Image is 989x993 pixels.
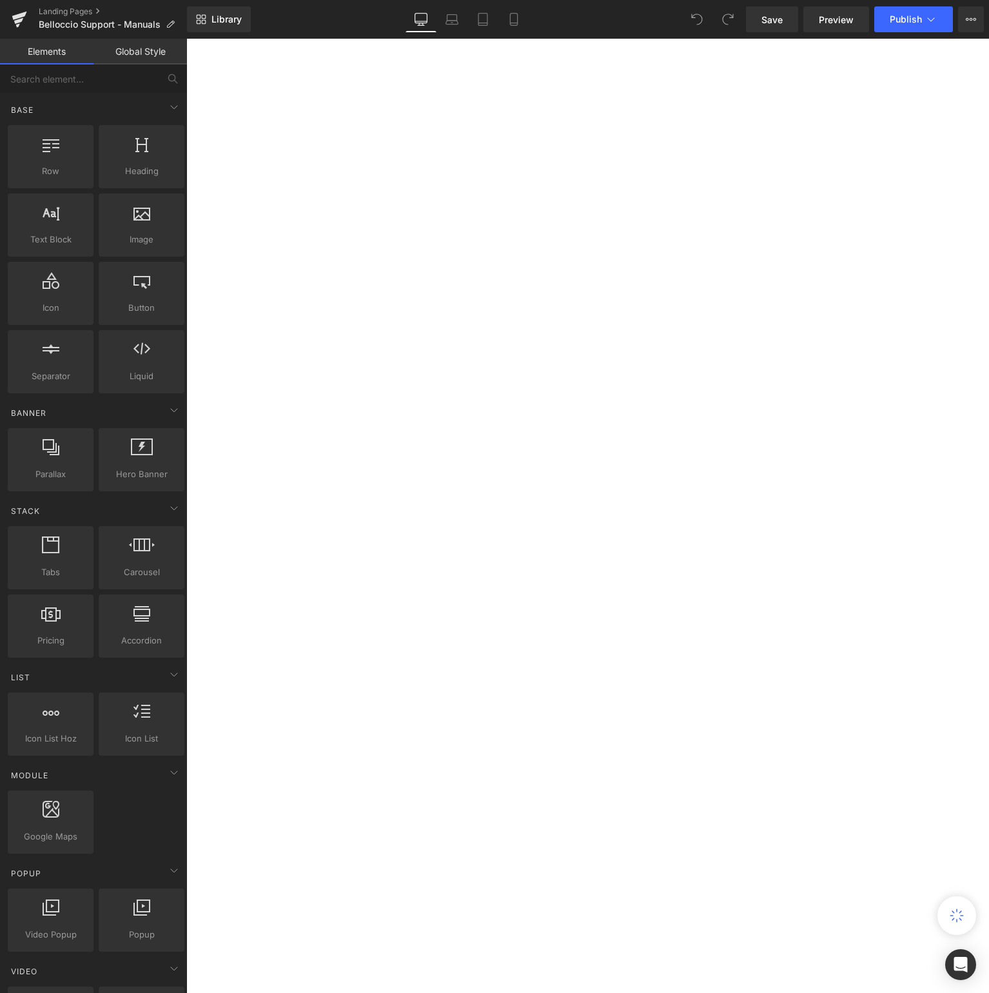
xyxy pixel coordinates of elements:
[12,732,90,745] span: Icon List Hoz
[890,14,922,25] span: Publish
[467,6,498,32] a: Tablet
[874,6,953,32] button: Publish
[103,928,181,941] span: Popup
[12,301,90,315] span: Icon
[211,14,242,25] span: Library
[103,467,181,481] span: Hero Banner
[10,505,41,517] span: Stack
[684,6,710,32] button: Undo
[10,407,48,419] span: Banner
[12,369,90,383] span: Separator
[498,6,529,32] a: Mobile
[103,732,181,745] span: Icon List
[39,6,187,17] a: Landing Pages
[10,671,32,683] span: List
[12,634,90,647] span: Pricing
[819,13,854,26] span: Preview
[10,867,43,880] span: Popup
[12,928,90,941] span: Video Popup
[406,6,436,32] a: Desktop
[945,949,976,980] div: Open Intercom Messenger
[958,6,984,32] button: More
[436,6,467,32] a: Laptop
[103,634,181,647] span: Accordion
[12,233,90,246] span: Text Block
[12,830,90,843] span: Google Maps
[103,233,181,246] span: Image
[12,565,90,579] span: Tabs
[12,467,90,481] span: Parallax
[10,104,35,116] span: Base
[103,164,181,178] span: Heading
[761,13,783,26] span: Save
[93,39,187,64] a: Global Style
[10,769,50,782] span: Module
[10,965,39,978] span: Video
[39,19,161,30] span: Belloccio Support - Manuals
[187,6,251,32] a: New Library
[12,164,90,178] span: Row
[103,369,181,383] span: Liquid
[803,6,869,32] a: Preview
[103,301,181,315] span: Button
[103,565,181,579] span: Carousel
[715,6,741,32] button: Redo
